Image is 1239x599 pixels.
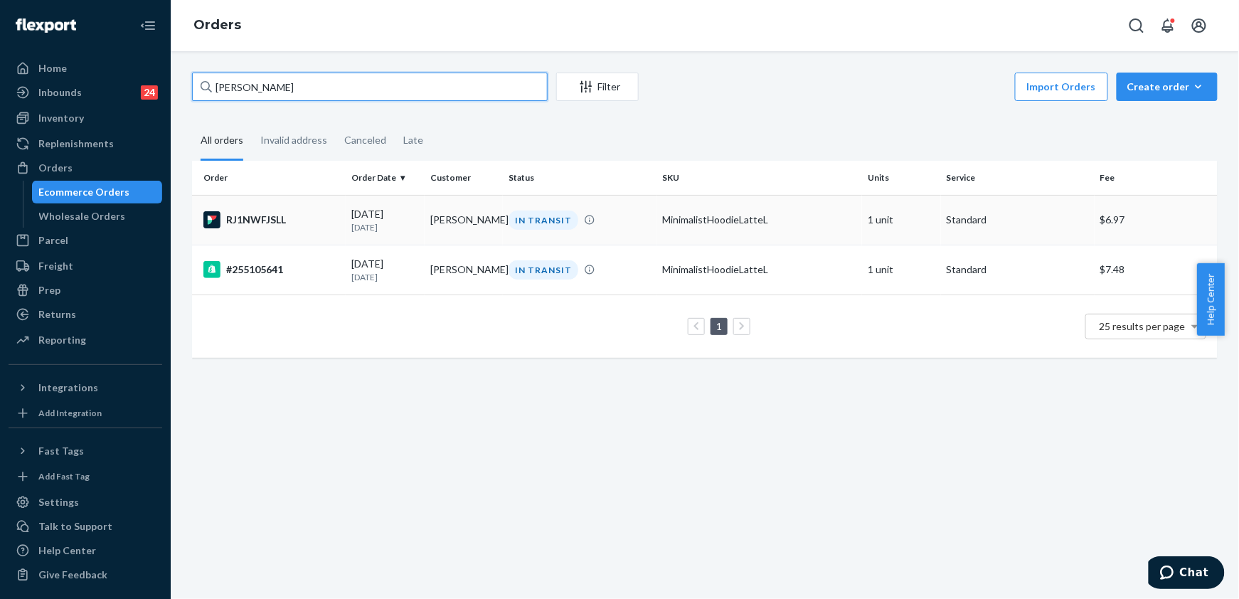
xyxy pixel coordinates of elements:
[862,195,941,245] td: 1 unit
[1149,556,1225,592] iframe: Opens a widget where you can chat to one of our agents
[38,333,86,347] div: Reporting
[9,81,162,104] a: Inbounds24
[1154,11,1182,40] button: Open notifications
[862,161,941,195] th: Units
[425,245,504,295] td: [PERSON_NAME]
[9,539,162,562] a: Help Center
[38,381,98,395] div: Integrations
[1197,263,1225,336] button: Help Center
[32,181,163,203] a: Ecommerce Orders
[38,568,107,582] div: Give Feedback
[9,376,162,399] button: Integrations
[38,85,82,100] div: Inbounds
[192,73,548,101] input: Search orders
[9,405,162,422] a: Add Integration
[1122,11,1151,40] button: Open Search Box
[9,255,162,277] a: Freight
[430,171,498,184] div: Customer
[16,18,76,33] img: Flexport logo
[663,213,856,227] div: MinimalistHoodieLatteL
[38,283,60,297] div: Prep
[9,279,162,302] a: Prep
[9,468,162,485] a: Add Fast Tag
[141,85,158,100] div: 24
[9,329,162,351] a: Reporting
[1185,11,1213,40] button: Open account menu
[509,260,578,280] div: IN TRANSIT
[9,57,162,80] a: Home
[509,211,578,230] div: IN TRANSIT
[192,161,346,195] th: Order
[182,5,252,46] ol: breadcrumbs
[947,263,1089,277] p: Standard
[9,303,162,326] a: Returns
[1117,73,1218,101] button: Create order
[203,261,340,278] div: #255105641
[556,73,639,101] button: Filter
[941,161,1095,195] th: Service
[193,17,241,33] a: Orders
[38,444,84,458] div: Fast Tags
[38,233,68,248] div: Parcel
[38,307,76,322] div: Returns
[403,122,423,159] div: Late
[1100,320,1186,332] span: 25 results per page
[425,195,504,245] td: [PERSON_NAME]
[9,157,162,179] a: Orders
[9,229,162,252] a: Parcel
[38,161,73,175] div: Orders
[39,209,126,223] div: Wholesale Orders
[9,132,162,155] a: Replenishments
[713,320,725,332] a: Page 1 is your current page
[862,245,941,295] td: 1 unit
[503,161,656,195] th: Status
[557,80,638,94] div: Filter
[351,221,419,233] p: [DATE]
[38,407,102,419] div: Add Integration
[351,271,419,283] p: [DATE]
[9,491,162,514] a: Settings
[663,263,856,277] div: MinimalistHoodieLatteL
[38,61,67,75] div: Home
[9,515,162,538] button: Talk to Support
[38,137,114,151] div: Replenishments
[201,122,243,161] div: All orders
[1127,80,1207,94] div: Create order
[32,205,163,228] a: Wholesale Orders
[38,259,73,273] div: Freight
[1095,245,1218,295] td: $7.48
[947,213,1089,227] p: Standard
[38,495,79,509] div: Settings
[657,161,862,195] th: SKU
[344,122,386,159] div: Canceled
[1095,161,1218,195] th: Fee
[9,440,162,462] button: Fast Tags
[260,122,327,159] div: Invalid address
[38,519,112,534] div: Talk to Support
[346,161,425,195] th: Order Date
[9,107,162,129] a: Inventory
[351,257,419,283] div: [DATE]
[38,111,84,125] div: Inventory
[1015,73,1108,101] button: Import Orders
[9,563,162,586] button: Give Feedback
[134,11,162,40] button: Close Navigation
[38,544,96,558] div: Help Center
[38,470,90,482] div: Add Fast Tag
[351,207,419,233] div: [DATE]
[39,185,130,199] div: Ecommerce Orders
[203,211,340,228] div: RJ1NWFJSLL
[1095,195,1218,245] td: $6.97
